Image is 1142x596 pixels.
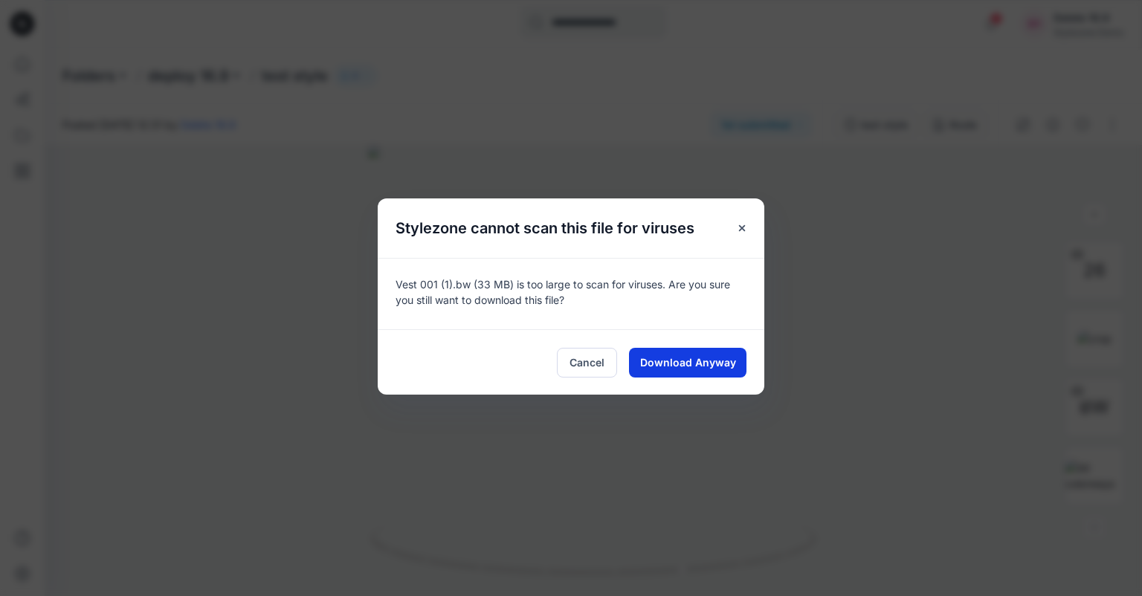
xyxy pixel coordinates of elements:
[729,215,755,242] button: Close
[640,354,736,370] span: Download Anyway
[629,348,746,378] button: Download Anyway
[378,258,764,329] div: Vest 001 (1).bw (33 MB) is too large to scan for viruses. Are you sure you still want to download...
[570,354,604,370] span: Cancel
[557,348,617,378] button: Cancel
[378,198,712,258] h5: Stylezone cannot scan this file for viruses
